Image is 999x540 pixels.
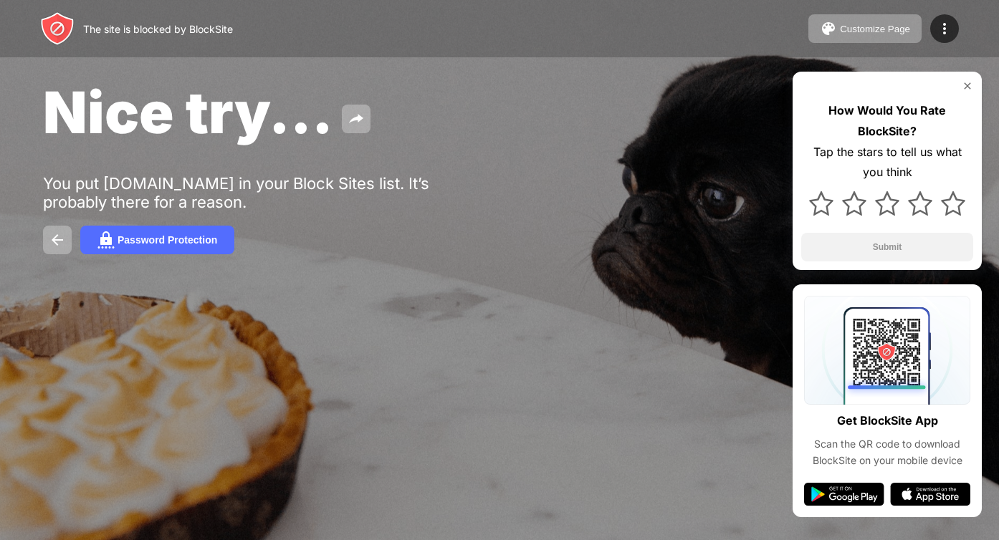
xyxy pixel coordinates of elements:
img: star.svg [941,191,965,216]
div: Password Protection [118,234,217,246]
img: app-store.svg [890,483,970,506]
img: star.svg [875,191,899,216]
div: The site is blocked by BlockSite [83,23,233,35]
img: star.svg [809,191,833,216]
img: share.svg [348,110,365,127]
span: Nice try... [43,77,333,147]
div: Scan the QR code to download BlockSite on your mobile device [804,436,970,468]
button: Customize Page [808,14,922,43]
div: Customize Page [840,24,910,34]
img: star.svg [842,191,866,216]
div: Get BlockSite App [837,410,938,431]
iframe: Banner [43,360,382,524]
img: rate-us-close.svg [962,80,973,92]
img: qrcode.svg [804,296,970,405]
div: Tap the stars to tell us what you think [801,142,973,183]
div: You put [DOMAIN_NAME] in your Block Sites list. It’s probably there for a reason. [43,174,486,211]
img: header-logo.svg [40,11,75,46]
img: google-play.svg [804,483,884,506]
img: pallet.svg [820,20,837,37]
img: star.svg [908,191,932,216]
button: Password Protection [80,226,234,254]
img: back.svg [49,231,66,249]
div: How Would You Rate BlockSite? [801,100,973,142]
button: Submit [801,233,973,261]
img: menu-icon.svg [936,20,953,37]
img: password.svg [97,231,115,249]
